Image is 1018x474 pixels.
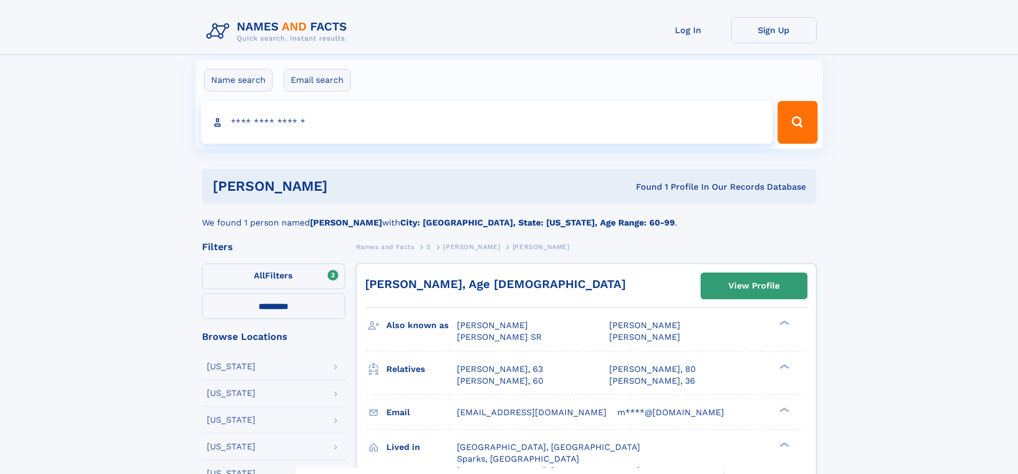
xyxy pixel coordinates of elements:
[457,454,579,464] span: Sparks, [GEOGRAPHIC_DATA]
[609,363,696,375] a: [PERSON_NAME], 80
[202,263,345,289] label: Filters
[426,240,431,253] a: S
[284,69,351,91] label: Email search
[778,101,817,144] button: Search Button
[202,204,817,229] div: We found 1 person named with .
[202,242,345,252] div: Filters
[701,273,807,299] a: View Profile
[512,243,570,251] span: [PERSON_NAME]
[207,389,255,398] div: [US_STATE]
[254,270,265,281] span: All
[457,407,607,417] span: [EMAIL_ADDRESS][DOMAIN_NAME]
[457,332,542,342] span: [PERSON_NAME] SR
[777,441,790,448] div: ❯
[356,240,415,253] a: Names and Facts
[386,403,457,422] h3: Email
[207,362,255,371] div: [US_STATE]
[457,320,528,330] span: [PERSON_NAME]
[481,181,806,193] div: Found 1 Profile In Our Records Database
[731,17,817,43] a: Sign Up
[457,363,543,375] a: [PERSON_NAME], 63
[207,416,255,424] div: [US_STATE]
[728,274,780,298] div: View Profile
[457,442,640,452] span: [GEOGRAPHIC_DATA], [GEOGRAPHIC_DATA]
[457,375,543,387] a: [PERSON_NAME], 60
[777,406,790,413] div: ❯
[400,217,675,228] b: City: [GEOGRAPHIC_DATA], State: [US_STATE], Age Range: 60-99
[310,217,382,228] b: [PERSON_NAME]
[202,332,345,341] div: Browse Locations
[777,320,790,327] div: ❯
[207,442,255,451] div: [US_STATE]
[443,240,500,253] a: [PERSON_NAME]
[426,243,431,251] span: S
[213,180,482,193] h1: [PERSON_NAME]
[609,375,695,387] a: [PERSON_NAME], 36
[386,438,457,456] h3: Lived in
[201,101,773,144] input: search input
[204,69,273,91] label: Name search
[386,316,457,335] h3: Also known as
[609,332,680,342] span: [PERSON_NAME]
[365,277,626,291] a: [PERSON_NAME], Age [DEMOGRAPHIC_DATA]
[646,17,731,43] a: Log In
[386,360,457,378] h3: Relatives
[443,243,500,251] span: [PERSON_NAME]
[777,363,790,370] div: ❯
[202,17,356,46] img: Logo Names and Facts
[609,320,680,330] span: [PERSON_NAME]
